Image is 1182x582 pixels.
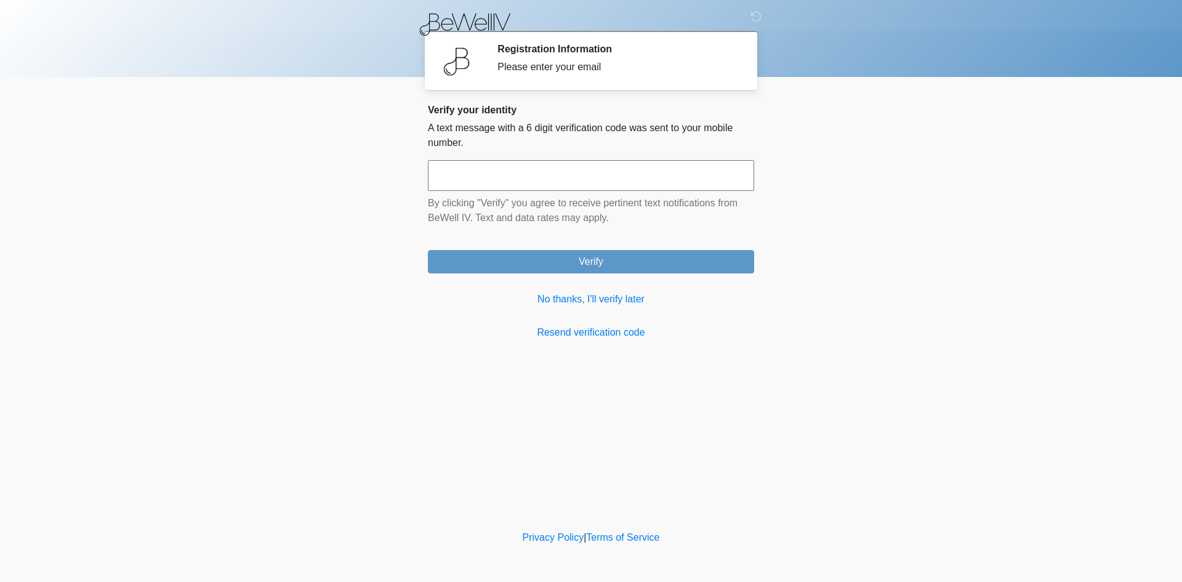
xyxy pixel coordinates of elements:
img: BeWell IV Logo [416,9,519,38]
a: Terms of Service [586,532,659,543]
p: By clicking "Verify" you agree to receive pertinent text notifications from BeWell IV. Text and d... [428,196,754,225]
p: A text message with a 6 digit verification code was sent to your mobile number. [428,121,754,150]
a: Privacy Policy [523,532,584,543]
a: No thanks, I'll verify later [428,292,754,307]
h2: Verify your identity [428,104,754,116]
button: Verify [428,250,754,273]
a: | [584,532,586,543]
a: Resend verification code [428,325,754,340]
div: Please enter your email [497,60,736,75]
h2: Registration Information [497,43,736,55]
img: Agent Avatar [437,43,474,80]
